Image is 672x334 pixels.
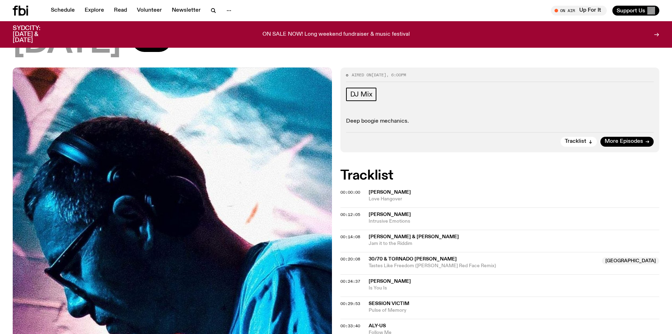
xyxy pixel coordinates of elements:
span: Aired on [352,72,371,78]
button: 00:14:08 [340,235,360,239]
span: Pulse of Memory [369,307,660,314]
a: More Episodes [600,137,654,147]
span: Tracklist [565,139,586,144]
a: DJ Mix [346,88,377,101]
span: Love Hangover [369,196,660,203]
span: 00:00:00 [340,189,360,195]
span: [PERSON_NAME] [369,190,411,195]
span: Support Us [617,7,645,14]
span: Is You Is [369,285,660,292]
span: 00:24:37 [340,279,360,284]
button: On AirUp For It [551,6,607,16]
p: Deep boogie mechanics. [346,118,654,125]
span: Tastes Like Freedom ([PERSON_NAME] Red Face Remix) [369,263,598,269]
span: 30/70 & Tornado [PERSON_NAME] [369,257,457,262]
span: 00:29:53 [340,301,360,306]
span: [DATE] [371,72,386,78]
button: Tracklist [561,137,597,147]
span: More Episodes [605,139,643,144]
span: Aly-Us [369,323,386,328]
span: [PERSON_NAME] [369,212,411,217]
button: Support Us [612,6,659,16]
span: 00:33:40 [340,323,360,329]
span: 00:14:08 [340,234,360,240]
span: Intrusive Emotions [369,218,660,225]
h3: SYDCITY: [DATE] & [DATE] [13,25,58,43]
span: DJ Mix [350,90,373,98]
button: 00:00:00 [340,191,360,194]
span: [PERSON_NAME] [369,279,411,284]
a: Explore [80,6,108,16]
button: 00:24:37 [340,280,360,283]
button: 00:29:53 [340,302,360,306]
span: [PERSON_NAME] & [PERSON_NAME] [369,234,459,239]
button: 00:20:08 [340,257,360,261]
h2: Tracklist [340,169,660,182]
button: 00:12:05 [340,213,360,217]
a: Volunteer [133,6,166,16]
span: [DATE] [13,27,121,59]
span: Jam it to the Riddim [369,240,660,247]
span: 00:12:05 [340,212,360,217]
span: Session Victim [369,301,409,306]
button: 00:33:40 [340,324,360,328]
p: ON SALE NOW! Long weekend fundraiser & music festival [262,31,410,38]
span: [GEOGRAPHIC_DATA] [602,257,659,264]
span: 00:20:08 [340,256,360,262]
a: Newsletter [168,6,205,16]
a: Schedule [47,6,79,16]
a: Read [110,6,131,16]
span: , 6:00pm [386,72,406,78]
